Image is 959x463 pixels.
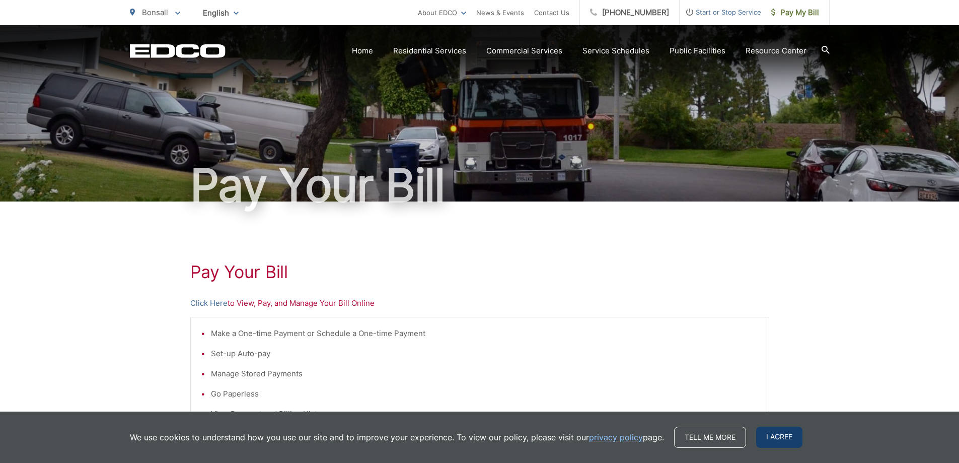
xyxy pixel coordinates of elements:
a: News & Events [476,7,524,19]
li: View Payment and Billing History [211,408,759,420]
a: EDCD logo. Return to the homepage. [130,44,226,58]
a: Click Here [190,297,228,309]
span: Bonsall [142,8,168,17]
a: Home [352,45,373,57]
p: We use cookies to understand how you use our site and to improve your experience. To view our pol... [130,431,664,443]
a: Contact Us [534,7,569,19]
a: Resource Center [746,45,806,57]
a: Tell me more [674,427,746,448]
li: Go Paperless [211,388,759,400]
li: Make a One-time Payment or Schedule a One-time Payment [211,327,759,340]
h1: Pay Your Bill [130,160,830,211]
a: About EDCO [418,7,466,19]
a: Service Schedules [582,45,649,57]
h1: Pay Your Bill [190,262,769,282]
li: Set-up Auto-pay [211,348,759,360]
a: Residential Services [393,45,466,57]
span: I agree [756,427,802,448]
li: Manage Stored Payments [211,368,759,380]
a: privacy policy [589,431,643,443]
span: English [195,4,246,22]
a: Public Facilities [670,45,725,57]
span: Pay My Bill [771,7,819,19]
p: to View, Pay, and Manage Your Bill Online [190,297,769,309]
a: Commercial Services [486,45,562,57]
